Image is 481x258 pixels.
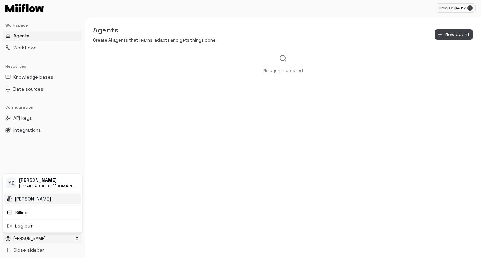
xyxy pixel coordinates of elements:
span: [PERSON_NAME] [19,177,79,183]
div: [PERSON_NAME] [4,193,81,204]
span: YZ [6,177,16,188]
span: [EMAIL_ADDRESS][DOMAIN_NAME] [19,183,79,188]
div: Billing [4,207,81,218]
div: Log out [4,221,81,231]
